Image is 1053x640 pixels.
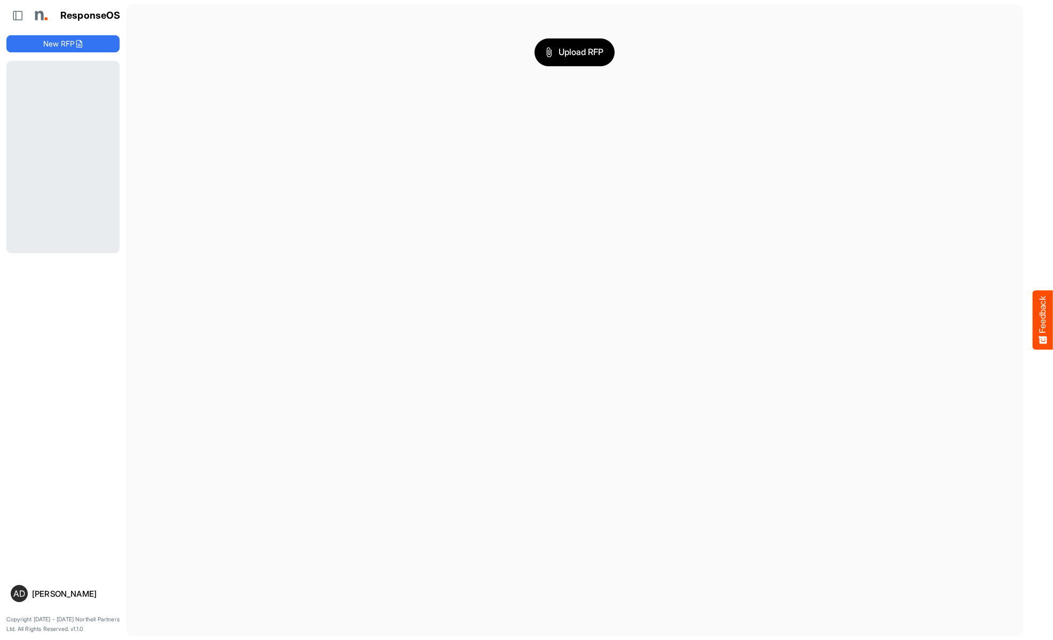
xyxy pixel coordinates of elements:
[546,45,603,59] span: Upload RFP
[1033,291,1053,350] button: Feedback
[535,38,615,66] button: Upload RFP
[6,61,120,253] div: Loading...
[6,35,120,52] button: New RFP
[13,589,25,598] span: AD
[60,10,121,21] h1: ResponseOS
[6,615,120,634] p: Copyright [DATE] - [DATE] Northell Partners Ltd. All Rights Reserved. v1.1.0
[32,590,115,598] div: [PERSON_NAME]
[29,5,51,26] img: Northell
